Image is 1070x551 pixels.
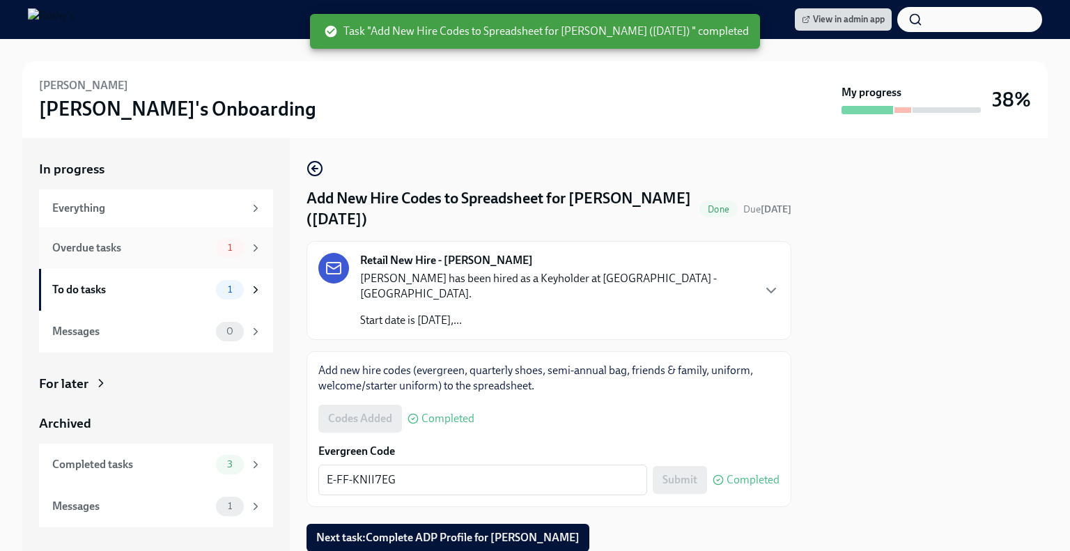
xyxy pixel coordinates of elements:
[327,472,639,488] textarea: E-FF-KNII7EG
[39,486,273,527] a: Messages1
[318,444,780,459] label: Evergreen Code
[52,282,210,297] div: To do tasks
[360,313,752,328] p: Start date is [DATE],...
[39,311,273,352] a: Messages0
[39,375,88,393] div: For later
[992,87,1031,112] h3: 38%
[39,78,128,93] h6: [PERSON_NAME]
[39,227,273,269] a: Overdue tasks1
[802,13,885,26] span: View in admin app
[360,253,533,268] strong: Retail New Hire - [PERSON_NAME]
[842,85,901,100] strong: My progress
[318,363,780,394] p: .
[743,203,791,215] span: Due
[743,203,791,216] span: August 14th, 2025 09:00
[39,444,273,486] a: Completed tasks3
[218,326,242,336] span: 0
[39,160,273,178] a: In progress
[761,203,791,215] strong: [DATE]
[39,414,273,433] a: Archived
[219,501,240,511] span: 1
[421,413,474,424] span: Completed
[52,499,210,514] div: Messages
[39,189,273,227] a: Everything
[307,188,694,230] h4: Add New Hire Codes to Spreadsheet for [PERSON_NAME] ([DATE])
[52,201,244,216] div: Everything
[52,457,210,472] div: Completed tasks
[219,459,241,469] span: 3
[39,269,273,311] a: To do tasks1
[219,242,240,253] span: 1
[324,24,749,39] span: Task "Add New Hire Codes to Spreadsheet for [PERSON_NAME] ([DATE]) " completed
[318,364,753,392] a: Add new hire codes (evergreen, quarterly shoes, semi-annual bag, friends & family, uniform, welco...
[316,531,580,545] span: Next task : Complete ADP Profile for [PERSON_NAME]
[219,284,240,295] span: 1
[727,474,780,486] span: Completed
[360,271,752,302] p: [PERSON_NAME] has been hired as a Keyholder at [GEOGRAPHIC_DATA] - [GEOGRAPHIC_DATA].
[795,8,892,31] a: View in admin app
[52,324,210,339] div: Messages
[39,375,273,393] a: For later
[28,8,75,31] img: Rothy's
[39,96,316,121] h3: [PERSON_NAME]'s Onboarding
[699,204,738,215] span: Done
[52,240,210,256] div: Overdue tasks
